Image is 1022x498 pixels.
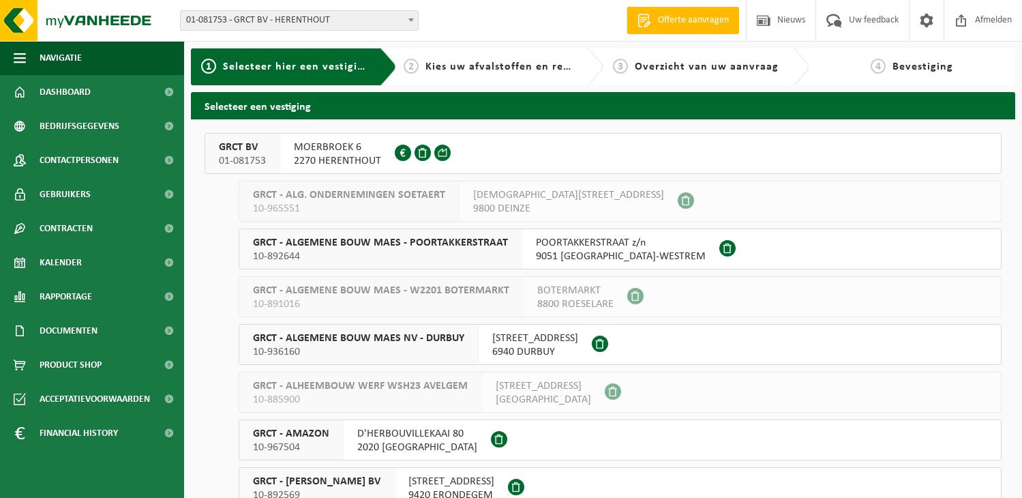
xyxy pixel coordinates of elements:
[253,427,329,441] span: GRCT - AMAZON
[40,280,92,314] span: Rapportage
[253,284,509,297] span: GRCT - ALGEMENE BOUW MAES - W2201 BOTERMARKT
[537,284,614,297] span: BOTERMARKT
[294,141,381,154] span: MOERBROEK 6
[219,154,266,168] span: 01-081753
[40,211,93,246] span: Contracten
[492,332,578,345] span: [STREET_ADDRESS]
[239,420,1002,460] button: GRCT - AMAZON 10-967504 D'HERBOUVILLEKAAI 802020 [GEOGRAPHIC_DATA]
[40,314,97,348] span: Documenten
[253,202,445,216] span: 10-965551
[239,229,1002,269] button: GRCT - ALGEMENE BOUW MAES - POORTAKKERSTRAAT 10-892644 POORTAKKERSTRAAT z/n9051 [GEOGRAPHIC_DATA]...
[357,427,477,441] span: D'HERBOUVILLEKAAI 80
[537,297,614,311] span: 8800 ROESELARE
[408,475,494,488] span: [STREET_ADDRESS]
[253,188,445,202] span: GRCT - ALG. ONDERNEMINGEN SOETAERT
[40,416,118,450] span: Financial History
[404,59,419,74] span: 2
[223,61,370,72] span: Selecteer hier een vestiging
[473,202,664,216] span: 9800 DEINZE
[239,324,1002,365] button: GRCT - ALGEMENE BOUW MAES NV - DURBUY 10-936160 [STREET_ADDRESS]6940 DURBUY
[201,59,216,74] span: 1
[473,188,664,202] span: [DEMOGRAPHIC_DATA][STREET_ADDRESS]
[253,297,509,311] span: 10-891016
[253,236,508,250] span: GRCT - ALGEMENE BOUW MAES - POORTAKKERSTRAAT
[635,61,779,72] span: Overzicht van uw aanvraag
[40,109,119,143] span: Bedrijfsgegevens
[180,10,419,31] span: 01-081753 - GRCT BV - HERENTHOUT
[253,441,329,454] span: 10-967504
[253,475,380,488] span: GRCT - [PERSON_NAME] BV
[536,250,706,263] span: 9051 [GEOGRAPHIC_DATA]-WESTREM
[205,133,1002,174] button: GRCT BV 01-081753 MOERBROEK 62270 HERENTHOUT
[40,143,119,177] span: Contactpersonen
[496,393,591,407] span: [GEOGRAPHIC_DATA]
[294,154,381,168] span: 2270 HERENTHOUT
[40,348,102,382] span: Product Shop
[253,332,464,345] span: GRCT - ALGEMENE BOUW MAES NV - DURBUY
[613,59,628,74] span: 3
[40,177,91,211] span: Gebruikers
[425,61,613,72] span: Kies uw afvalstoffen en recipiënten
[40,75,91,109] span: Dashboard
[357,441,477,454] span: 2020 [GEOGRAPHIC_DATA]
[253,345,464,359] span: 10-936160
[40,246,82,280] span: Kalender
[253,250,508,263] span: 10-892644
[219,141,266,154] span: GRCT BV
[492,345,578,359] span: 6940 DURBUY
[496,379,591,393] span: [STREET_ADDRESS]
[253,393,468,407] span: 10-885900
[655,14,732,27] span: Offerte aanvragen
[871,59,886,74] span: 4
[40,41,82,75] span: Navigatie
[536,236,706,250] span: POORTAKKERSTRAAT z/n
[191,92,1015,119] h2: Selecteer een vestiging
[892,61,953,72] span: Bevestiging
[181,11,418,30] span: 01-081753 - GRCT BV - HERENTHOUT
[40,382,150,416] span: Acceptatievoorwaarden
[253,379,468,393] span: GRCT - ALHEEMBOUW WERF WSH23 AVELGEM
[627,7,739,34] a: Offerte aanvragen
